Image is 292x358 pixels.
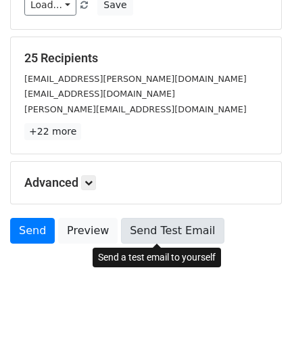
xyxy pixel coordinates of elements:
[58,218,118,244] a: Preview
[24,51,268,66] h5: 25 Recipients
[224,293,292,358] iframe: Chat Widget
[24,74,247,84] small: [EMAIL_ADDRESS][PERSON_NAME][DOMAIN_NAME]
[24,123,81,140] a: +22 more
[24,89,175,99] small: [EMAIL_ADDRESS][DOMAIN_NAME]
[10,218,55,244] a: Send
[121,218,224,244] a: Send Test Email
[24,104,247,114] small: [PERSON_NAME][EMAIL_ADDRESS][DOMAIN_NAME]
[24,175,268,190] h5: Advanced
[93,248,221,267] div: Send a test email to yourself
